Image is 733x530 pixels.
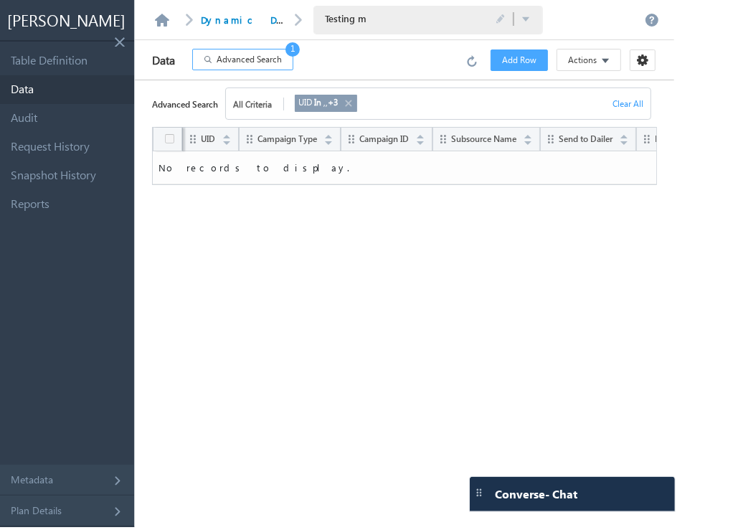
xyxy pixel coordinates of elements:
[568,54,597,67] span: Actions
[495,488,577,501] span: Converse - Chat
[473,487,485,498] img: carter-drag
[201,13,287,27] div: Dynamic Disposition
[559,133,628,142] a: Send to Dailer
[192,49,293,70] button: Advanced Search1
[217,53,282,66] span: Advanced Search
[359,133,425,142] a: Campaign ID
[295,95,357,112] div: UID In ,, +3
[491,49,548,71] button: Add Row
[201,133,231,142] a: UID
[557,49,621,71] button: Actions
[466,54,482,67] a: Refresh Table
[328,97,338,108] span: + 3
[521,13,531,27] button: Click to switch tables
[257,133,333,142] a: Campaign Type
[135,42,192,78] label: Data
[298,95,338,111] div: UID ,,
[285,42,300,57] span: 1
[201,14,356,26] a: Dynamic Disposition
[645,13,659,27] a: Help documentation for this page.
[613,98,651,110] a: Clear
[152,97,218,111] strong: Advanced Search
[496,14,506,25] span: Click to Edit
[502,54,536,67] span: Add Row
[451,133,532,142] a: Subsource Name
[325,12,468,25] span: Testing m
[312,97,323,108] span: In
[226,98,284,110] strong: All Criteria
